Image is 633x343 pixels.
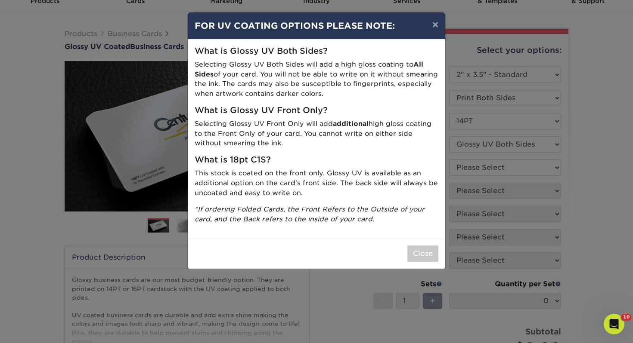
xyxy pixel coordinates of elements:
button: × [425,12,445,37]
i: *If ordering Folded Cards, the Front Refers to the Outside of your card, and the Back refers to t... [195,205,425,223]
strong: additional [333,119,369,128]
button: Close [407,245,438,262]
p: Selecting Glossy UV Front Only will add high gloss coating to the Front Only of your card. You ca... [195,119,438,148]
h5: What is Glossy UV Both Sides? [195,46,438,56]
h4: FOR UV COATING OPTIONS PLEASE NOTE: [195,19,438,32]
strong: All Sides [195,60,423,78]
iframe: Intercom live chat [604,314,624,334]
p: This stock is coated on the front only. Glossy UV is available as an additional option on the car... [195,168,438,198]
h5: What is 18pt C1S? [195,155,438,165]
p: Selecting Glossy UV Both Sides will add a high gloss coating to of your card. You will not be abl... [195,60,438,99]
span: 10 [621,314,631,321]
h5: What is Glossy UV Front Only? [195,106,438,116]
